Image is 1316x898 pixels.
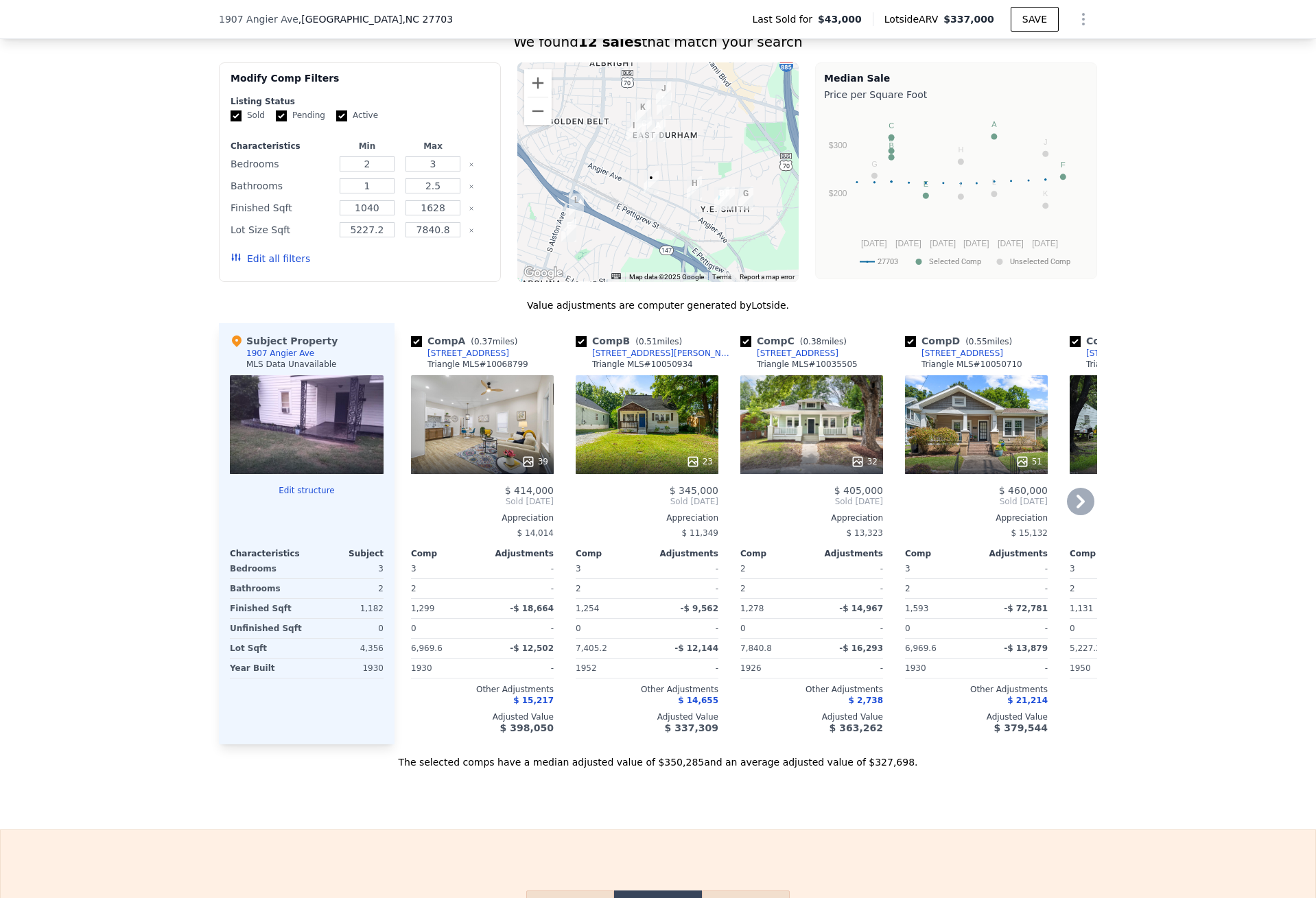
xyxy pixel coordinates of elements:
svg: A chart. [824,104,1088,276]
div: 39 [521,455,548,469]
div: Listing Status [231,96,489,107]
div: Comp A [411,334,523,348]
span: $ 405,000 [834,485,883,496]
div: 1907 Angier Ave [644,171,659,194]
span: ( miles) [630,337,688,346]
div: Adjustments [812,548,883,559]
div: 2 [411,579,480,598]
a: [STREET_ADDRESS] [905,348,1003,359]
div: Median Sale [824,71,1088,85]
text: 27703 [878,257,898,266]
text: $200 [829,189,847,198]
span: $ 14,655 [678,696,718,705]
div: Triangle MLS # 10050710 [921,359,1022,370]
div: Other Adjustments [576,684,718,695]
div: Triangle MLS # 10068799 [427,359,528,370]
div: Adjusted Value [411,711,554,722]
div: Subject [307,548,384,559]
span: 7,405.2 [576,643,607,653]
text: G [871,160,878,168]
span: Sold [DATE] [576,496,718,507]
span: -$ 13,879 [1004,643,1048,653]
button: Clear [469,228,474,233]
span: 0.55 [969,337,987,346]
span: 0 [905,624,910,633]
div: - [650,579,718,598]
div: 308 Cherry Grove Street [650,119,666,142]
div: Unfinished Sqft [230,619,304,638]
div: - [979,579,1048,598]
a: [STREET_ADDRESS][PERSON_NAME] [1070,348,1229,359]
div: [STREET_ADDRESS][PERSON_NAME] [1086,348,1229,359]
span: 0.38 [803,337,821,346]
div: Min [337,141,397,152]
div: Adjustments [647,548,718,559]
button: SAVE [1011,7,1059,32]
span: $ 460,000 [999,485,1048,496]
div: - [979,659,1048,678]
span: 5,227.2 [1070,643,1101,653]
span: 3 [576,564,581,574]
a: Terms (opens in new tab) [712,273,731,281]
text: A [991,120,997,128]
div: Adjustments [482,548,554,559]
div: Appreciation [411,512,554,523]
button: Edit all filters [231,252,310,265]
div: Comp [576,548,647,559]
div: 508 N Driver St [657,93,672,116]
div: 2 [1070,579,1138,598]
div: Year Built [230,659,304,678]
div: 1930 [309,659,384,678]
span: , [GEOGRAPHIC_DATA] [298,12,453,26]
span: -$ 12,144 [674,643,718,653]
span: 1,254 [576,604,599,613]
span: 7,840.8 [740,643,772,653]
a: Report a map error [740,273,795,281]
span: -$ 18,664 [510,604,554,613]
div: Adjusted Value [740,711,883,722]
div: Comp B [576,334,688,348]
div: 1930 [905,659,974,678]
div: Appreciation [740,512,883,523]
button: Clear [469,184,474,189]
div: - [979,619,1048,638]
label: Pending [276,110,325,121]
div: 2714 Ashe St [738,187,753,210]
div: Appreciation [576,512,718,523]
span: 3 [411,564,416,574]
span: Sold [DATE] [905,496,1048,507]
div: 23 [686,455,713,469]
div: 2 [576,579,644,598]
span: Map data ©2025 Google [629,273,704,281]
div: 425 Potter St [569,193,584,217]
span: 1,131 [1070,604,1093,613]
span: 0.51 [639,337,657,346]
div: Other Adjustments [411,684,554,695]
span: -$ 14,967 [839,604,883,613]
span: Last Sold for [752,12,818,26]
div: [STREET_ADDRESS] [427,348,509,359]
text: Selected Comp [929,257,981,266]
div: Appreciation [1070,512,1212,523]
span: Sold [DATE] [411,496,554,507]
div: Finished Sqft [230,599,304,618]
span: 6,969.6 [411,643,443,653]
text: [DATE] [930,239,956,248]
span: 3 [1070,564,1075,574]
div: Appreciation [905,512,1048,523]
text: C [889,121,894,130]
div: Comp [905,548,976,559]
span: $ 337,309 [665,722,718,733]
span: 1,278 [740,604,764,613]
span: $ 2,738 [849,696,883,705]
div: - [814,619,883,638]
div: Triangle MLS # 10043899 [1086,359,1187,370]
div: - [485,659,554,678]
div: Lot Size Sqft [231,220,331,239]
span: $337,000 [943,14,994,25]
span: -$ 16,293 [839,643,883,653]
div: Triangle MLS # 10035505 [757,359,858,370]
div: - [485,619,554,638]
div: - [814,579,883,598]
